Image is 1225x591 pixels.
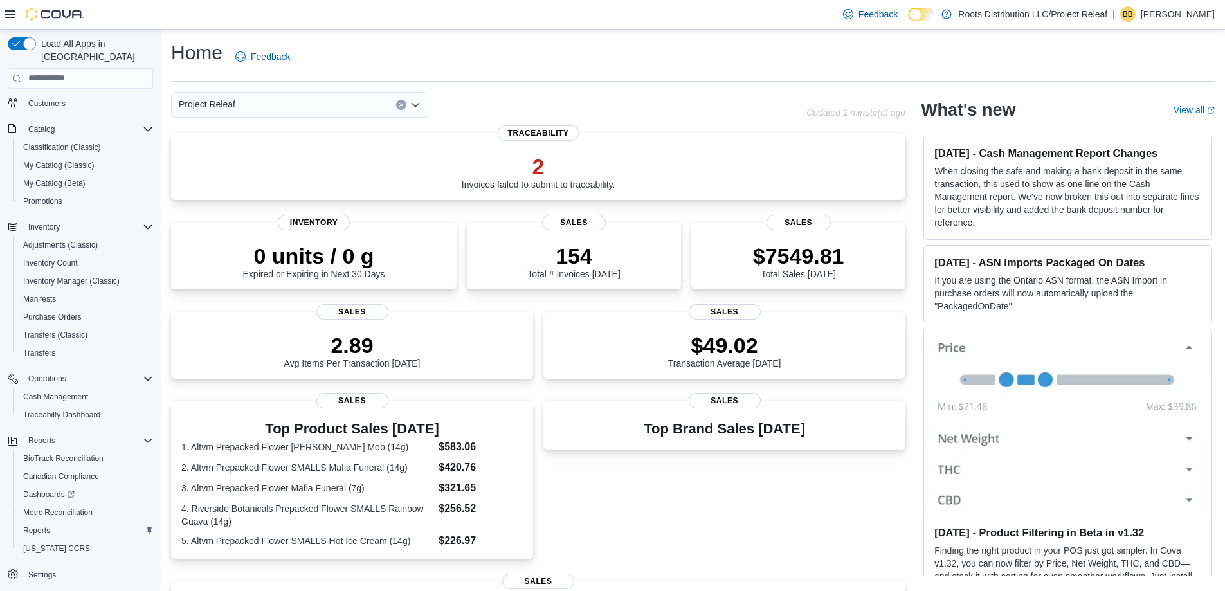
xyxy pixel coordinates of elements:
[18,255,83,271] a: Inventory Count
[18,451,153,466] span: BioTrack Reconciliation
[18,505,98,520] a: Metrc Reconciliation
[439,439,523,455] dd: $583.06
[171,40,222,66] h1: Home
[396,100,406,110] button: Clear input
[934,165,1201,229] p: When closing the safe and making a bank deposit in the same transaction, this used to show as one...
[18,407,153,423] span: Traceabilty Dashboard
[23,178,86,188] span: My Catalog (Beta)
[23,258,78,268] span: Inventory Count
[28,435,55,446] span: Reports
[13,406,158,424] button: Traceabilty Dashboard
[3,432,158,450] button: Reports
[23,567,61,583] a: Settings
[13,254,158,272] button: Inventory Count
[23,371,153,386] span: Operations
[316,393,388,408] span: Sales
[18,469,104,484] a: Canadian Compliance
[278,215,350,230] span: Inventory
[23,525,50,536] span: Reports
[527,243,620,269] p: 154
[243,243,385,269] p: 0 units / 0 g
[179,96,235,112] span: Project Releaf
[13,308,158,326] button: Purchase Orders
[23,196,62,206] span: Promotions
[13,388,158,406] button: Cash Management
[23,433,60,448] button: Reports
[3,370,158,388] button: Operations
[689,393,761,408] span: Sales
[18,176,91,191] a: My Catalog (Beta)
[23,489,75,500] span: Dashboards
[439,533,523,549] dd: $226.97
[181,482,433,495] dt: 3. Altvm Prepacked Flower Mafia Funeral (7g)
[28,98,66,109] span: Customers
[689,304,761,320] span: Sales
[13,468,158,486] button: Canadian Compliance
[668,332,781,368] div: Transaction Average [DATE]
[767,215,831,230] span: Sales
[18,523,55,538] a: Reports
[13,326,158,344] button: Transfers (Classic)
[527,243,620,279] div: Total # Invoices [DATE]
[13,450,158,468] button: BioTrack Reconciliation
[181,421,523,437] h3: Top Product Sales [DATE]
[18,327,93,343] a: Transfers (Classic)
[18,140,106,155] a: Classification (Classic)
[1207,107,1215,114] svg: External link
[13,486,158,504] a: Dashboards
[181,502,433,528] dt: 4. Riverside Botanicals Prepacked Flower SMALLS Rainbow Guava (14g)
[18,176,153,191] span: My Catalog (Beta)
[28,374,66,384] span: Operations
[908,21,909,22] span: Dark Mode
[284,332,421,368] div: Avg Items Per Transaction [DATE]
[18,291,153,307] span: Manifests
[753,243,844,269] p: $7549.81
[18,541,153,556] span: Washington CCRS
[23,122,153,137] span: Catalog
[13,236,158,254] button: Adjustments (Classic)
[23,567,153,583] span: Settings
[23,160,95,170] span: My Catalog (Classic)
[1123,6,1133,22] span: BB
[18,523,153,538] span: Reports
[18,389,153,405] span: Cash Management
[18,345,153,361] span: Transfers
[3,565,158,584] button: Settings
[23,95,153,111] span: Customers
[18,291,61,307] a: Manifests
[958,6,1107,22] p: Roots Distribution LLC/Project Releaf
[28,570,56,580] span: Settings
[18,237,103,253] a: Adjustments (Classic)
[18,273,153,289] span: Inventory Manager (Classic)
[284,332,421,358] p: 2.89
[934,147,1201,159] h3: [DATE] - Cash Management Report Changes
[18,389,93,405] a: Cash Management
[439,480,523,496] dd: $321.65
[23,219,153,235] span: Inventory
[838,1,903,27] a: Feedback
[251,50,290,63] span: Feedback
[23,543,90,554] span: [US_STATE] CCRS
[934,526,1201,539] h3: [DATE] - Product Filtering in Beta in v1.32
[18,194,153,209] span: Promotions
[462,154,615,179] p: 2
[668,332,781,358] p: $49.02
[644,421,805,437] h3: Top Brand Sales [DATE]
[18,194,68,209] a: Promotions
[753,243,844,279] div: Total Sales [DATE]
[18,407,105,423] a: Traceabilty Dashboard
[18,158,100,173] a: My Catalog (Classic)
[23,471,99,482] span: Canadian Compliance
[18,309,153,325] span: Purchase Orders
[18,255,153,271] span: Inventory Count
[1174,105,1215,115] a: View allExternal link
[28,124,55,134] span: Catalog
[18,505,153,520] span: Metrc Reconciliation
[23,507,93,518] span: Metrc Reconciliation
[23,142,101,152] span: Classification (Classic)
[316,304,388,320] span: Sales
[13,174,158,192] button: My Catalog (Beta)
[181,461,433,474] dt: 2. Altvm Prepacked Flower SMALLS Mafia Funeral (14g)
[13,522,158,540] button: Reports
[13,504,158,522] button: Metrc Reconciliation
